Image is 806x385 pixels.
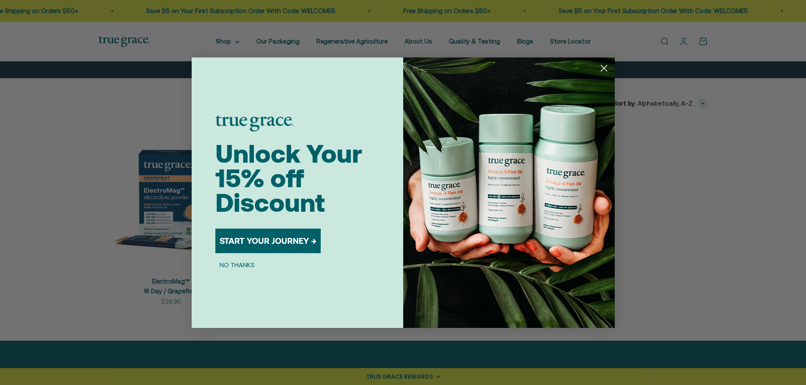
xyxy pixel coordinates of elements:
[215,229,321,253] button: START YOUR JOURNEY →
[597,61,611,76] button: Close dialog
[215,260,259,270] button: NO THANKS
[403,57,615,328] img: 098727d5-50f8-4f9b-9554-844bb8da1403.jpeg
[215,115,294,131] img: logo placeholder
[215,139,362,217] span: Unlock Your 15% off Discount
